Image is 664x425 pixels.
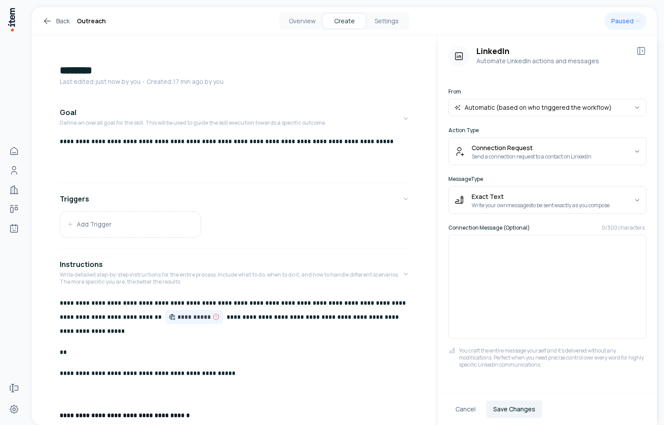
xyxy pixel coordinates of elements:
p: You craft the entire message yourself and it's delivered without any modifications. Perfect when ... [459,347,646,368]
p: Last edited: just now by you ・Created: 17 min ago by you [60,77,409,86]
button: Cancel [448,400,483,418]
h3: LinkedIn [476,46,629,56]
p: Automate LinkedIn actions and messages [476,56,629,66]
a: Agents [5,220,23,237]
h4: Instructions [60,259,103,270]
a: Home [5,142,23,160]
a: Deals [5,200,23,218]
button: Create [323,14,365,28]
h4: Goal [60,107,76,118]
button: Save Changes [486,400,542,418]
button: Settings [365,14,408,28]
label: Connection Message (Optional) [448,224,646,231]
button: GoalDefine an overall goal for the skill. This will be used to guide the skill execution towards ... [60,100,409,137]
a: Back [42,16,70,26]
button: InstructionsWrite detailed step-by-step instructions for the entire process. Include what to do, ... [60,252,409,296]
p: Write detailed step-by-step instructions for the entire process. Include what to do, when to do i... [60,271,402,285]
button: Triggers [60,187,409,211]
h1: Outreach [77,16,106,26]
p: Define an overall goal for the skill. This will be used to guide the skill execution towards a sp... [60,119,326,126]
a: Forms [5,379,23,397]
label: From [448,88,646,95]
button: Overview [281,14,323,28]
a: Settings [5,400,23,418]
button: Add Trigger [60,212,201,237]
label: Message Type [448,176,646,183]
div: 0 / 300 characters [602,224,645,231]
a: People [5,162,23,179]
h4: Triggers [60,194,89,204]
div: GoalDefine an overall goal for the skill. This will be used to guide the skill execution towards ... [60,137,409,179]
a: Companies [5,181,23,198]
div: Triggers [60,211,409,245]
label: Action Type [448,127,646,134]
img: Item Brain Logo [7,7,16,32]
